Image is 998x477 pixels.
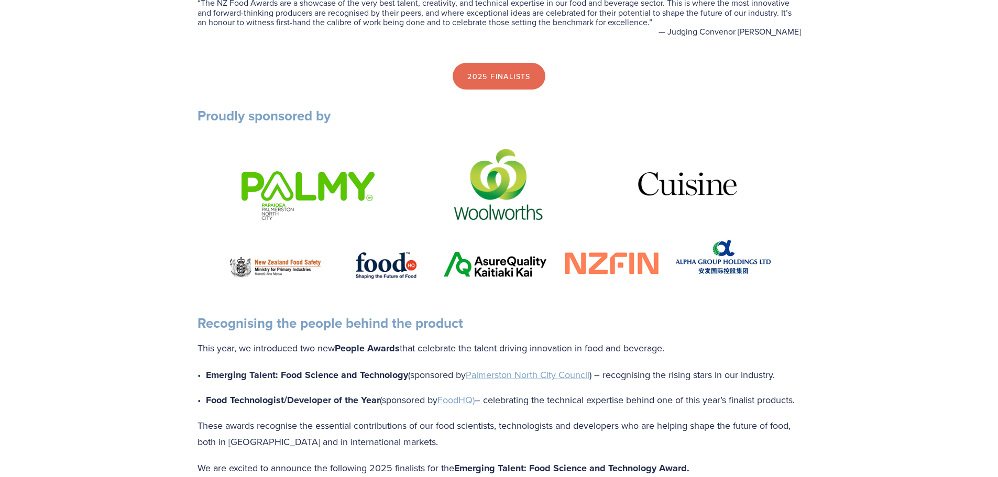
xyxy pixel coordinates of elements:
[198,417,801,450] p: These awards recognise the essential contributions of our food scientists, technologists and deve...
[198,340,801,357] p: This year, we introduced two new that celebrate the talent driving innovation in food and beverage.
[198,106,331,126] strong: Proudly sponsored by
[206,392,801,409] p: (sponsored by – celebrating the technical expertise behind one of this year’s finalist products.
[198,460,801,477] p: We are excited to announce the following 2025 finalists for the
[206,367,801,384] p: (sponsored by ) – recognising the rising stars in our industry.
[454,461,689,475] strong: Emerging Talent: Food Science and Technology Award.
[335,341,400,355] strong: People Awards
[437,393,475,406] a: FoodHQ)
[649,16,652,28] span: ”
[198,27,801,36] figcaption: — Judging Convenor [PERSON_NAME]
[466,368,589,381] a: Palmerston North City Council
[198,313,463,333] strong: Recognising the people behind the product
[453,63,545,90] a: 2025 Finalists
[206,368,408,382] strong: Emerging Talent: Food Science and Technology
[206,393,380,407] strong: Food Technologist/Developer of the Year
